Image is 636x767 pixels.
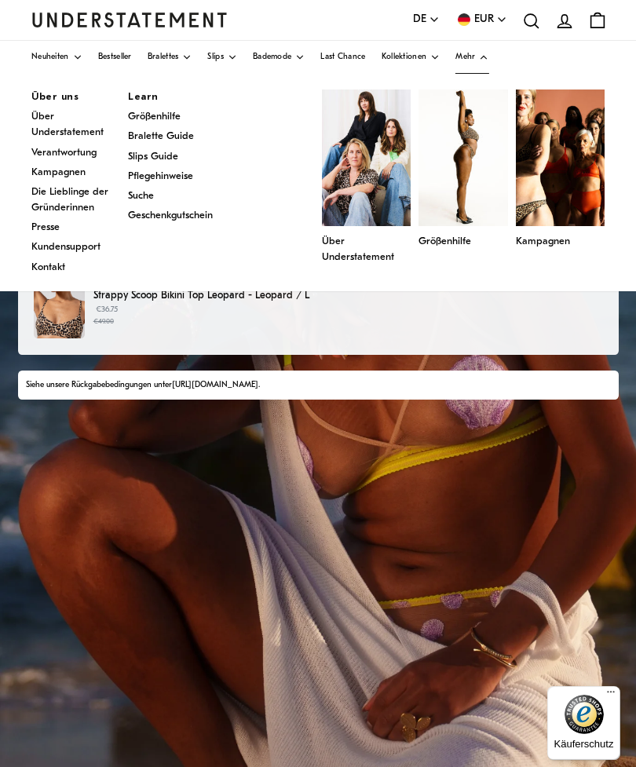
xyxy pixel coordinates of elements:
[516,89,605,250] a: Kampagnen
[128,188,154,204] a: Suche
[601,686,620,705] button: Menü
[128,169,193,184] a: Pflegehinweise
[31,260,65,276] a: Kontakt
[148,41,192,74] a: Bralettes
[128,171,193,181] span: Pflegehinweise
[128,152,178,162] span: Slips Guide
[516,234,605,250] span: Kampagnen
[455,53,475,61] span: Mehr
[128,191,154,201] span: Suche
[31,220,60,236] a: Presse
[128,129,194,144] a: Bralette Guide
[322,89,411,265] a: Über Understatement
[382,41,440,74] a: Kollektionen
[382,53,427,61] span: Kollektionen
[31,145,97,161] a: Verantwortung
[31,53,69,61] span: Neuheiten
[98,41,132,74] a: Bestseller
[128,111,181,122] span: Größenhilfe
[31,148,97,158] span: Verantwortung
[148,53,179,61] span: Bralettes
[207,53,224,61] span: Slips
[26,379,610,392] div: Siehe unsere Rückgabebedingungen unter .
[98,53,132,61] span: Bestseller
[31,111,104,137] span: Über Understatement
[34,287,85,338] img: LEPS-BRA-110-1.jpg
[320,41,365,74] a: Last Chance
[413,11,440,28] button: DE
[455,11,507,28] button: EUR
[128,208,213,224] a: Geschenkgutschein
[474,11,494,28] span: EUR
[322,234,411,265] span: Über Understatement
[455,41,488,74] a: Mehr
[31,187,108,213] span: Die Lieblinge der Gründerinnen
[172,381,258,389] a: [URL][DOMAIN_NAME]
[31,184,120,216] a: Die Lieblinge der Gründerinnen
[31,239,101,255] a: Kundensupport
[31,41,82,74] a: Neuheiten
[93,304,602,327] p: €36.75
[413,11,426,28] span: DE
[565,695,604,734] img: Trusted Shops Gütesiegel
[207,41,237,74] a: Slips
[128,109,181,125] a: Größenhilfe
[31,89,79,105] span: Über uns
[31,13,228,27] a: Understatement Homepage
[253,41,305,74] a: Bademode
[320,53,365,61] span: Last Chance
[128,131,194,141] span: Bralette Guide
[253,53,291,61] span: Bademode
[419,234,507,250] span: Größenhilfe
[547,738,620,750] p: Käuferschutz
[93,318,114,325] strike: €49.00
[31,222,60,232] span: Presse
[31,109,120,141] a: Über Understatement
[128,210,213,221] span: Geschenkgutschein
[419,89,507,250] a: Größenhilfe
[31,165,86,181] a: Kampagnen
[31,167,86,177] span: Kampagnen
[128,89,159,105] span: Learn
[93,287,602,304] p: Strappy Scoop Bikini Top Leopard - Leopard / L
[128,149,178,165] a: Slips Guide
[31,262,65,272] span: Kontakt
[31,242,101,252] span: Kundensupport
[547,686,620,760] button: Trusted Shops GütesiegelKäuferschutz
